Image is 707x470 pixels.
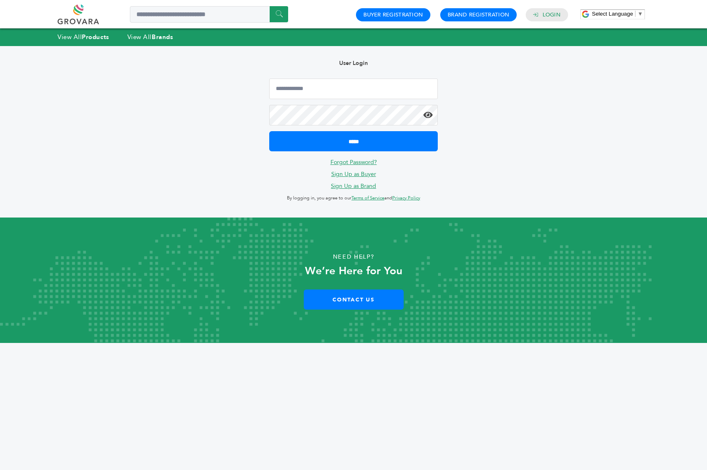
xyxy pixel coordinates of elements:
strong: Products [82,33,109,41]
a: Select Language​ [592,11,643,17]
a: Brand Registration [448,11,509,19]
p: Need Help? [35,251,672,263]
strong: Brands [152,33,173,41]
strong: We’re Here for You [305,264,402,278]
input: Search a product or brand... [130,6,288,23]
input: Email Address [269,79,438,99]
a: Terms of Service [351,195,384,201]
a: View AllProducts [58,33,109,41]
input: Password [269,105,438,125]
a: Login [543,11,561,19]
b: User Login [339,59,368,67]
span: ▼ [638,11,643,17]
a: Forgot Password? [330,158,377,166]
a: Privacy Policy [392,195,420,201]
a: Sign Up as Brand [331,182,376,190]
a: Buyer Registration [363,11,423,19]
p: By logging in, you agree to our and [269,193,438,203]
span: Select Language [592,11,633,17]
a: Sign Up as Buyer [331,170,376,178]
a: View AllBrands [127,33,173,41]
a: Contact Us [304,289,404,310]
